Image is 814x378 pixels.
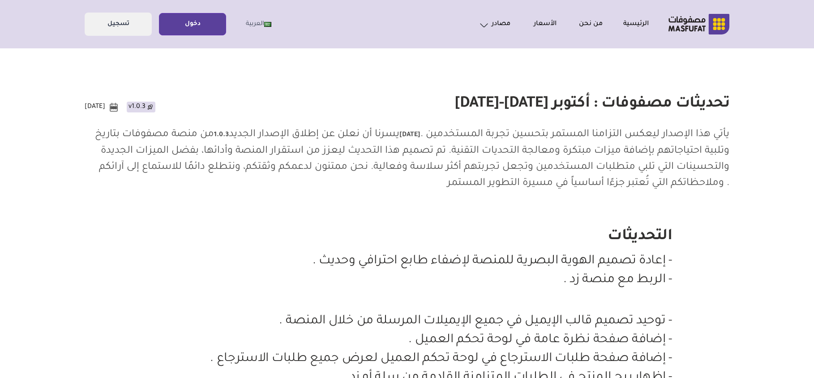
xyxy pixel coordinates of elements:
p: يسرنا أن نعلن عن إطلاق الإصدار الجديد من منصة مصفوفات بتاريخ . يأتي هذا الإصدار ليعكس التزامنا ال... [85,127,729,192]
a: تسجيل [85,14,151,34]
div: - إعادة تصميم الهوية البصرية للمنصة لإضفاء طابع احترافي وحديث . - الربط مع منصة زد . [142,252,672,290]
button: تسجيل [85,13,152,36]
span: v1.0.3 [129,102,146,112]
span: [DATE] [85,102,105,112]
a: الأسعار [510,19,557,30]
strong: [DATE] [399,132,420,139]
a: الرئيسية [603,19,649,30]
a: دخول [159,14,226,34]
button: دخول [159,13,226,35]
a: من نحن [557,19,603,30]
a: مصادر [464,18,510,30]
iframe: Webchat Widget [763,326,803,367]
h1: تحديثات مصفوفات : أكتوبر [DATE]-[DATE] [454,95,729,114]
img: Eng [264,22,271,27]
a: العربية [233,13,283,35]
img: شركة مصفوفات البرمجية [668,14,729,34]
strong: 1.0.3 [214,132,229,139]
h1: التحديثات [142,228,672,247]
